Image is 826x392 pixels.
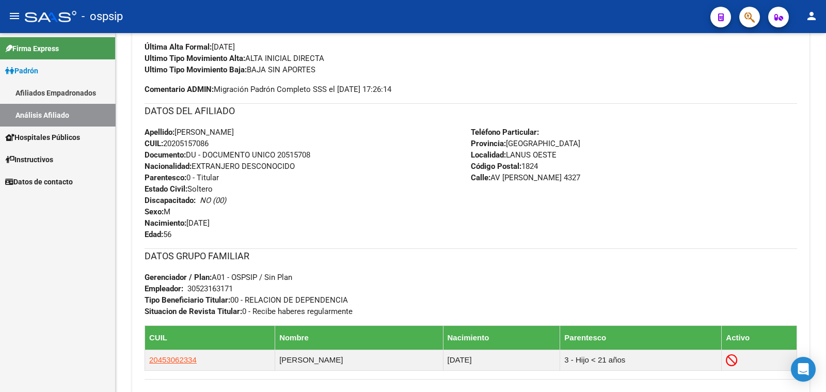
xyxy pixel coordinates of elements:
mat-icon: person [805,10,818,22]
strong: Código Postal: [471,162,521,171]
span: [PERSON_NAME] [145,128,234,137]
strong: Parentesco: [145,173,186,182]
span: Firma Express [5,43,59,54]
div: Open Intercom Messenger [791,357,816,382]
h3: DATOS DEL AFILIADO [145,104,797,118]
span: [DATE] [145,218,210,228]
span: LANUS OESTE [471,150,557,160]
strong: Sexo: [145,207,164,216]
strong: Provincia: [471,139,506,148]
span: [GEOGRAPHIC_DATA] [471,139,580,148]
span: 20453062334 [149,355,197,364]
td: [PERSON_NAME] [275,350,443,370]
span: Instructivos [5,154,53,165]
strong: Localidad: [471,150,506,160]
span: 00 - RELACION DE DEPENDENCIA [145,295,348,305]
strong: Gerenciador / Plan: [145,273,212,282]
th: Activo [722,325,797,350]
i: NO (00) [200,196,226,205]
td: 3 - Hijo < 21 años [560,350,722,370]
strong: Nacionalidad: [145,162,192,171]
td: [DATE] [443,350,560,370]
strong: Ultimo Tipo Movimiento Baja: [145,65,247,74]
strong: Ultimo Tipo Movimiento Alta: [145,54,245,63]
strong: Discapacitado: [145,196,196,205]
strong: Tipo Beneficiario Titular: [145,295,230,305]
div: 30523163171 [187,283,233,294]
span: A01 - OSPSIP / Sin Plan [145,273,292,282]
strong: Empleador: [145,284,183,293]
strong: Calle: [471,173,490,182]
strong: CUIL: [145,139,163,148]
strong: Apellido: [145,128,174,137]
span: Padrón [5,65,38,76]
span: BAJA SIN APORTES [145,65,315,74]
th: Parentesco [560,325,722,350]
span: 0 - Titular [145,173,219,182]
span: Hospitales Públicos [5,132,80,143]
th: Nombre [275,325,443,350]
mat-icon: menu [8,10,21,22]
strong: Edad: [145,230,163,239]
span: - ospsip [82,5,123,28]
span: 1824 [471,162,538,171]
strong: Teléfono Particular: [471,128,539,137]
span: ALTA INICIAL DIRECTA [145,54,324,63]
span: AV [PERSON_NAME] 4327 [471,173,580,182]
span: 56 [145,230,171,239]
span: 0 - Recibe haberes regularmente [145,307,353,316]
strong: Situacion de Revista Titular: [145,307,242,316]
span: DU - DOCUMENTO UNICO 20515708 [145,150,310,160]
th: Nacimiento [443,325,560,350]
span: [DATE] [145,42,235,52]
strong: Estado Civil: [145,184,187,194]
strong: Última Alta Formal: [145,42,212,52]
h3: DATOS GRUPO FAMILIAR [145,249,797,263]
span: 20205157086 [145,139,209,148]
span: Migración Padrón Completo SSS el [DATE] 17:26:14 [145,84,391,95]
th: CUIL [145,325,275,350]
span: Soltero [145,184,213,194]
strong: Documento: [145,150,186,160]
strong: Comentario ADMIN: [145,85,214,94]
span: EXTRANJERO DESCONOCIDO [145,162,295,171]
strong: Nacimiento: [145,218,186,228]
span: Datos de contacto [5,176,73,187]
span: M [145,207,170,216]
